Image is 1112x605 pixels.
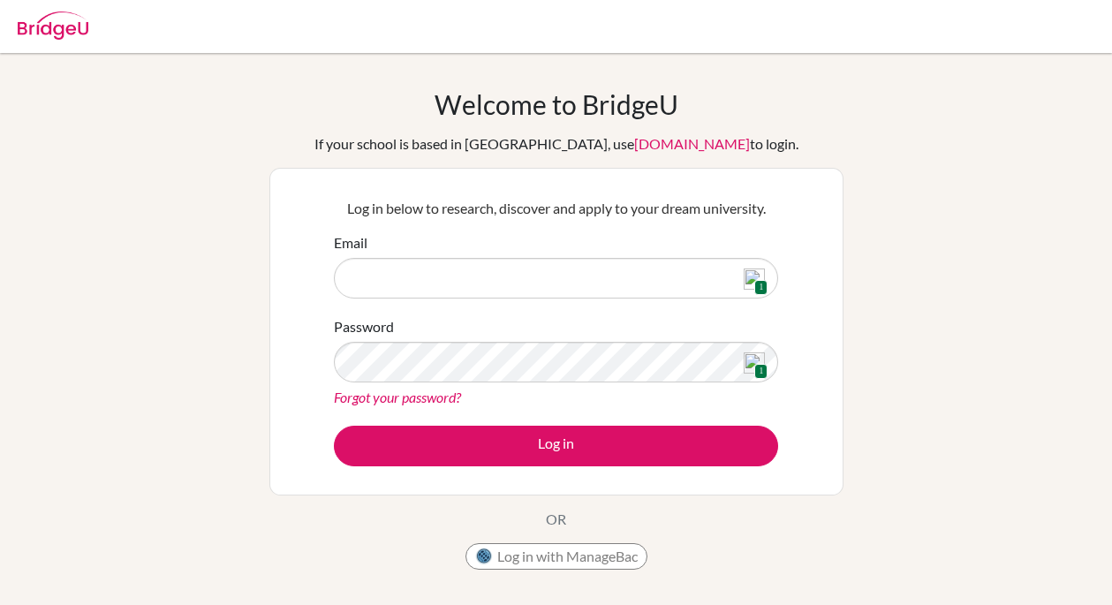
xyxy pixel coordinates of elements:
[334,316,394,337] label: Password
[754,280,768,295] span: 1
[465,543,647,570] button: Log in with ManageBac
[334,426,778,466] button: Log in
[634,135,750,152] a: [DOMAIN_NAME]
[744,268,765,290] img: npw-badge-icon.svg
[754,364,768,379] span: 1
[314,133,798,155] div: If your school is based in [GEOGRAPHIC_DATA], use to login.
[334,198,778,219] p: Log in below to research, discover and apply to your dream university.
[744,352,765,374] img: npw-badge-icon.svg
[435,88,678,120] h1: Welcome to BridgeU
[18,11,88,40] img: Bridge-U
[334,389,461,405] a: Forgot your password?
[546,509,566,530] p: OR
[334,232,367,253] label: Email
